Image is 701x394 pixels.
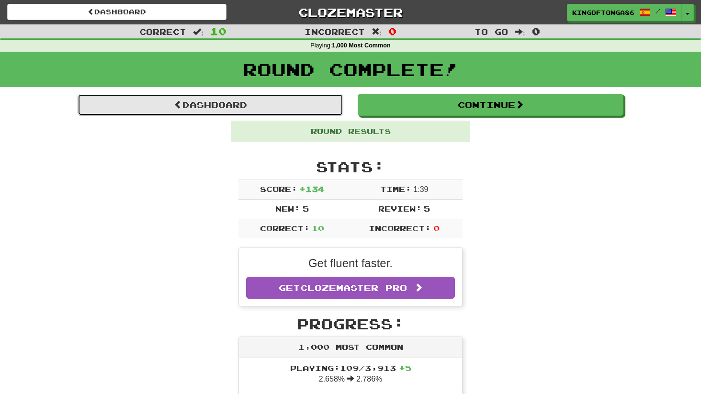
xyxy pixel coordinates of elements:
h2: Progress: [238,316,463,332]
strong: 1,000 Most Common [332,42,390,49]
span: Score: [260,184,297,193]
a: GetClozemaster Pro [246,277,455,299]
li: 2.658% 2.786% [239,358,462,391]
span: 10 [210,25,226,37]
div: Round Results [231,121,470,142]
span: 0 [388,25,396,37]
h2: Stats: [238,159,463,175]
span: Correct: [260,224,310,233]
span: : [515,28,525,36]
span: Time: [380,184,411,193]
span: : [193,28,204,36]
span: 0 [433,224,440,233]
span: + 134 [299,184,324,193]
span: Kingoftonga86 [572,8,634,17]
span: Correct [139,27,186,36]
h1: Round Complete! [3,60,698,79]
span: Review: [378,204,422,213]
span: New: [275,204,300,213]
span: 10 [312,224,324,233]
span: To go [475,27,508,36]
a: Clozemaster [241,4,460,21]
a: Dashboard [78,94,343,116]
span: + 5 [399,363,411,372]
p: Get fluent faster. [246,255,455,271]
span: 0 [532,25,540,37]
span: 5 [424,204,430,213]
span: Playing: 109 / 3,913 [290,363,411,372]
span: / [656,8,660,14]
span: Incorrect: [369,224,431,233]
span: : [372,28,382,36]
div: 1,000 Most Common [239,337,462,358]
span: Clozemaster Pro [300,282,407,293]
span: 5 [303,204,309,213]
button: Continue [358,94,623,116]
a: Kingoftonga86 / [567,4,682,21]
a: Dashboard [7,4,226,20]
span: Incorrect [305,27,365,36]
span: 1 : 39 [413,185,428,193]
